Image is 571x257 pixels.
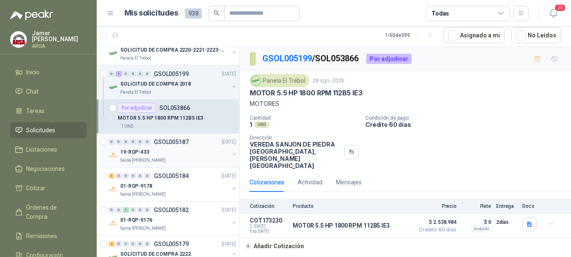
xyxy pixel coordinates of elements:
[250,89,362,97] p: MOTOR 5.5 HP 1800 RPM 112B5 IE3
[130,71,136,77] div: 0
[108,205,238,232] a: 0 0 1 0 0 0 GSOL005182[DATE] Company Logo01-RQP-9176Santa [PERSON_NAME]
[185,8,202,18] span: 938
[32,44,87,49] p: ARSA
[116,207,122,213] div: 0
[108,218,119,228] img: Company Logo
[26,184,45,193] span: Cotizar
[120,157,166,164] p: Santa [PERSON_NAME]
[10,142,87,157] a: Licitaciones
[108,48,119,58] img: Company Logo
[123,241,129,247] div: 0
[250,141,341,169] p: VEREDA SANJON DE PIEDRA [GEOGRAPHIC_DATA] , [PERSON_NAME][GEOGRAPHIC_DATA]
[159,105,190,111] p: SOL053866
[123,207,129,213] div: 1
[118,123,137,130] div: 1 UND
[154,71,189,77] p: GSOL005199
[97,100,239,134] a: Por adjudicarSOL053866MOTOR 5.5 HP 1800 RPM 112B5 IE31 UND
[250,229,288,234] span: Exp: [DATE]
[262,53,312,63] a: GSOL005199
[546,6,561,21] button: 20
[10,84,87,100] a: Chat
[10,199,87,225] a: Órdenes de Compra
[511,27,561,43] button: No Leídos
[496,203,517,209] p: Entrega
[108,184,119,194] img: Company Logo
[366,54,412,64] div: Por adjudicar
[118,103,156,113] div: Por adjudicar
[385,29,437,42] div: 1 - 50 de 399
[26,164,65,173] span: Negociaciones
[554,4,566,12] span: 20
[250,121,252,128] p: 1
[108,207,115,213] div: 0
[130,207,136,213] div: 0
[365,121,568,128] p: Crédito 60 días
[118,114,203,122] p: MOTOR 5.5 HP 1800 RPM 112B5 IE3
[293,203,410,209] p: Producto
[124,7,178,19] h1: Mis solicitudes
[222,206,236,214] p: [DATE]
[26,68,40,77] span: Inicio
[26,126,55,135] span: Solicitudes
[144,241,151,247] div: 0
[312,77,344,85] p: 28 ago, 2025
[123,71,129,77] div: 0
[154,139,189,145] p: GSOL005187
[108,82,119,92] img: Company Logo
[250,178,284,187] div: Cotizaciones
[116,139,122,145] div: 0
[154,173,189,179] p: GSOL005184
[108,137,238,164] a: 0 0 0 0 0 0 GSOL005187[DATE] Company Logo19-RQP-433Santa [PERSON_NAME]
[120,148,149,156] p: 19-RQP-433
[144,207,151,213] div: 0
[108,171,238,198] a: 3 0 0 0 0 0 GSOL005184[DATE] Company Logo01-RQP-9178Santa [PERSON_NAME]
[137,207,143,213] div: 0
[130,139,136,145] div: 0
[108,139,115,145] div: 0
[250,135,341,141] p: Dirección
[10,103,87,119] a: Tareas
[11,31,26,47] img: Company Logo
[462,217,491,227] p: $ 0
[365,115,568,121] p: Condición de pago
[32,30,87,42] p: Jamer [PERSON_NAME]
[293,222,390,229] p: MOTOR 5.5 HP 1800 RPM 112B5 IE3
[116,241,122,247] div: 0
[298,178,323,187] div: Actividad
[154,241,189,247] p: GSOL005179
[120,225,166,232] p: Santa [PERSON_NAME]
[10,161,87,177] a: Negociaciones
[120,89,151,96] p: Panela El Trébol
[471,226,491,232] div: Incluido
[108,69,238,96] a: 0 1 0 0 0 0 GSOL005199[DATE] Company LogoSOLICITUD DE COMPRA 2018Panela El Trébol
[250,224,288,229] span: C: [DATE]
[251,76,261,85] img: Company Logo
[496,217,517,227] p: 2 días
[222,240,236,248] p: [DATE]
[123,139,129,145] div: 0
[10,122,87,138] a: Solicitudes
[120,182,152,190] p: 01-RQP-9178
[137,71,143,77] div: 0
[10,64,87,80] a: Inicio
[462,203,491,209] p: Flete
[26,87,39,96] span: Chat
[108,35,238,62] a: 3 0 0 0 0 0 GSOL005208[DATE] Company LogoSOLICITUD DE COMPRA 2220-2221-2223-2224Panela El Trébol
[26,231,57,241] span: Remisiones
[336,178,362,187] div: Mensajes
[250,203,288,209] p: Cotización
[120,80,191,88] p: SOLICITUD DE COMPRA 2018
[222,172,236,180] p: [DATE]
[144,139,151,145] div: 0
[254,121,270,128] div: UND
[10,10,53,20] img: Logo peakr
[120,191,166,198] p: Santa [PERSON_NAME]
[144,71,151,77] div: 0
[522,203,539,209] p: Docs
[26,145,57,154] span: Licitaciones
[415,217,457,227] span: $ 2.538.984
[137,139,143,145] div: 0
[108,71,115,77] div: 0
[116,71,122,77] div: 1
[144,173,151,179] div: 0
